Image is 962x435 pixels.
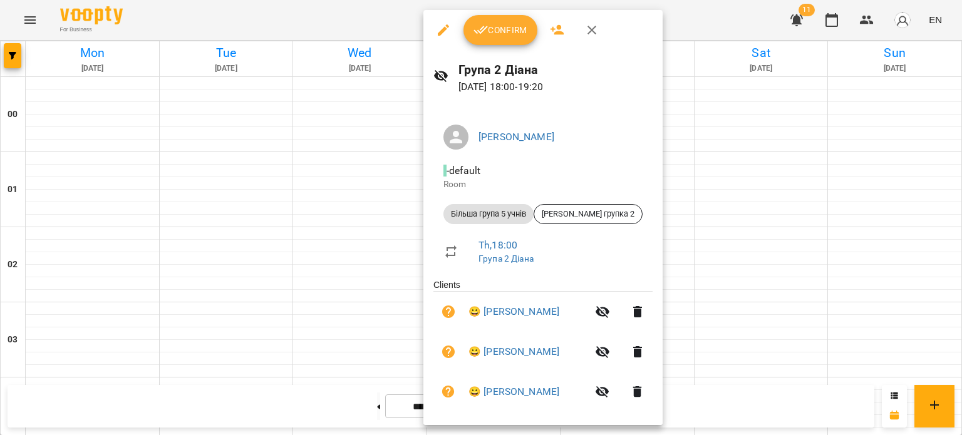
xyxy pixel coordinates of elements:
[473,23,527,38] span: Confirm
[463,15,537,45] button: Confirm
[478,253,534,264] a: Група 2 Діана
[443,165,483,177] span: - default
[534,208,642,220] span: [PERSON_NAME] групка 2
[443,178,643,191] p: Room
[433,337,463,367] button: Unpaid. Bill the attendance?
[468,344,559,359] a: 😀 [PERSON_NAME]
[433,377,463,407] button: Unpaid. Bill the attendance?
[468,384,559,399] a: 😀 [PERSON_NAME]
[478,131,554,143] a: [PERSON_NAME]
[458,79,653,95] p: [DATE] 18:00 - 19:20
[443,208,534,220] span: Більша група 5 учнів
[458,60,653,79] h6: Група 2 Діана
[534,204,643,224] div: [PERSON_NAME] групка 2
[478,239,517,251] a: Th , 18:00
[468,304,559,319] a: 😀 [PERSON_NAME]
[433,297,463,327] button: Unpaid. Bill the attendance?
